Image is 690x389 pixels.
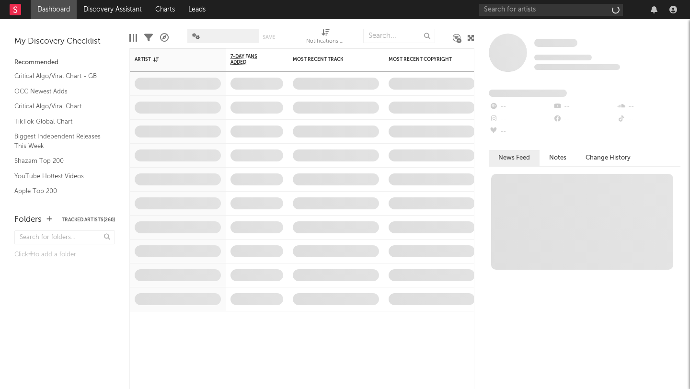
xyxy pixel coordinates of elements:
[534,38,577,48] a: Some Artist
[552,113,616,126] div: --
[363,29,435,43] input: Search...
[489,90,567,97] span: Fans Added by Platform
[129,24,137,52] div: Edit Columns
[489,126,552,138] div: --
[489,101,552,113] div: --
[14,71,105,81] a: Critical Algo/Viral Chart - GB
[534,39,577,47] span: Some Artist
[14,36,115,47] div: My Discovery Checklist
[617,101,680,113] div: --
[14,156,105,166] a: Shazam Top 200
[389,57,460,62] div: Most Recent Copyright
[14,57,115,69] div: Recommended
[230,54,269,65] span: 7-Day Fans Added
[489,113,552,126] div: --
[534,64,620,70] span: 0 fans last week
[617,113,680,126] div: --
[293,57,365,62] div: Most Recent Track
[552,101,616,113] div: --
[14,249,115,261] div: Click to add a folder.
[14,101,105,112] a: Critical Algo/Viral Chart
[14,214,42,226] div: Folders
[306,36,345,47] div: Notifications (Artist)
[14,171,105,182] a: YouTube Hottest Videos
[534,55,592,60] span: Tracking Since: [DATE]
[263,34,275,40] button: Save
[14,86,105,97] a: OCC Newest Adds
[14,131,105,151] a: Biggest Independent Releases This Week
[14,186,105,196] a: Apple Top 200
[135,57,207,62] div: Artist
[576,150,640,166] button: Change History
[306,24,345,52] div: Notifications (Artist)
[14,230,115,244] input: Search for folders...
[62,217,115,222] button: Tracked Artists(260)
[540,150,576,166] button: Notes
[489,150,540,166] button: News Feed
[479,4,623,16] input: Search for artists
[144,24,153,52] div: Filters
[14,116,105,127] a: TikTok Global Chart
[160,24,169,52] div: A&R Pipeline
